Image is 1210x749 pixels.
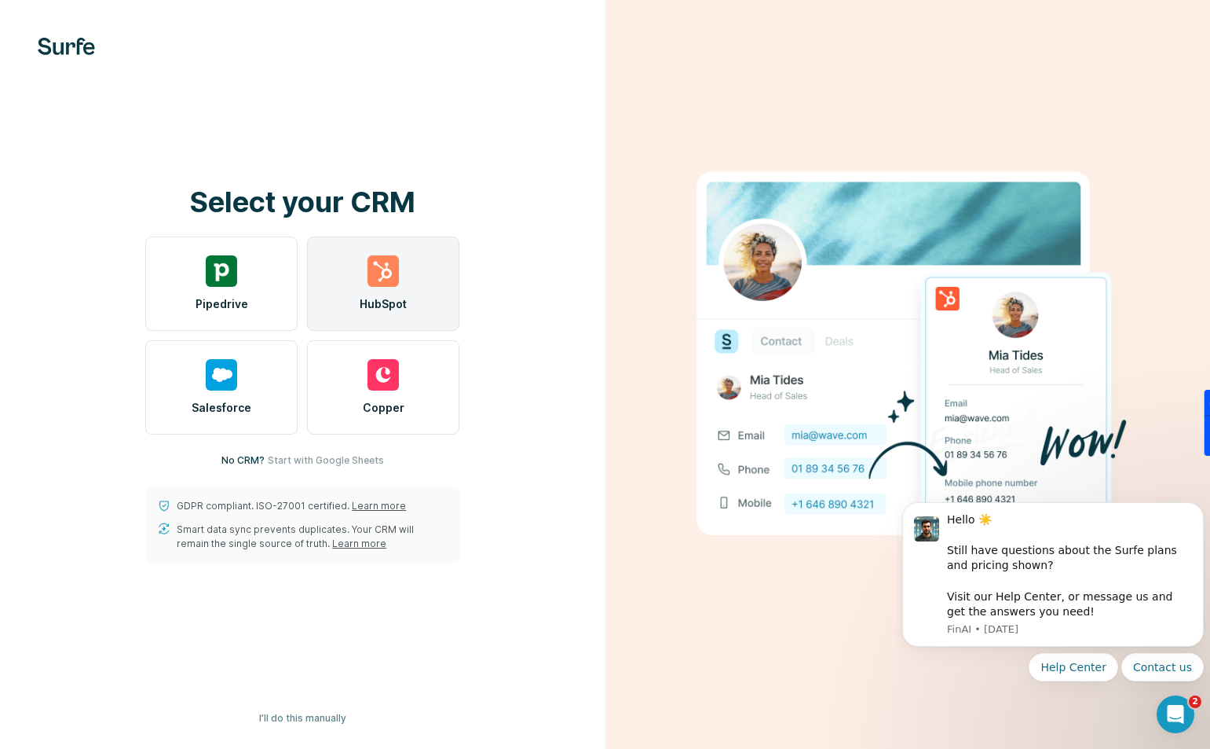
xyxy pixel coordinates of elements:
[177,523,447,551] p: Smart data sync prevents duplicates. Your CRM will remain the single source of truth.
[192,400,251,416] span: Salesforce
[196,296,248,312] span: Pipedrive
[360,296,407,312] span: HubSpot
[221,453,265,468] p: No CRM?
[688,147,1128,603] img: HUBSPOT image
[1189,696,1201,708] span: 2
[206,255,237,287] img: pipedrive's logo
[206,359,237,391] img: salesforce's logo
[38,38,95,55] img: Surfe's logo
[259,711,346,725] span: I’ll do this manually
[367,255,399,287] img: hubspot's logo
[332,538,386,549] a: Learn more
[145,186,459,218] h1: Select your CRM
[367,359,399,391] img: copper's logo
[177,499,406,513] p: GDPR compliant. ISO-27001 certified.
[268,453,384,468] button: Start with Google Sheets
[1157,696,1194,733] iframe: Intercom live chat
[248,707,357,730] button: I’ll do this manually
[896,483,1210,741] iframe: Intercom notifications message
[352,500,406,512] a: Learn more
[363,400,404,416] span: Copper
